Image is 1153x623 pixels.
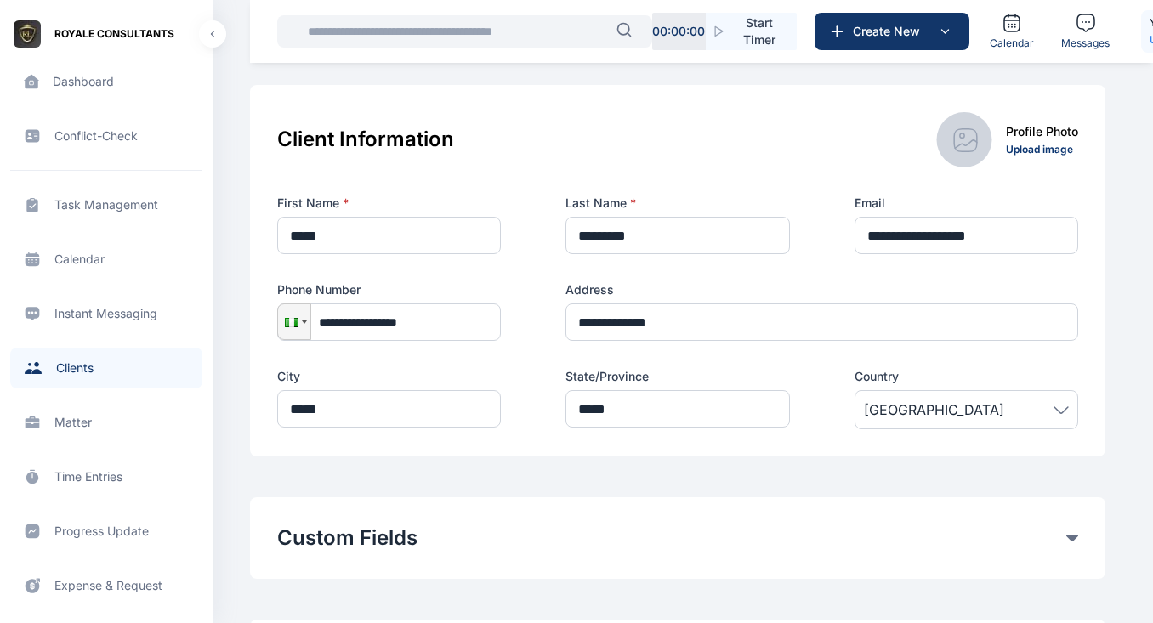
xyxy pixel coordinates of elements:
[277,281,501,298] label: Phone Number
[736,14,783,48] span: Start Timer
[277,368,501,385] label: City
[706,13,797,50] button: Start Timer
[1054,6,1116,57] a: Messages
[10,293,202,334] a: Instant Messaging
[278,304,310,339] div: Nigeria: + 234
[10,402,202,443] a: matter
[1006,143,1073,156] a: Upload image
[864,399,1004,420] span: [GEOGRAPHIC_DATA]
[10,511,202,552] a: progress update
[10,239,202,280] a: calendar
[10,184,202,225] a: task management
[565,195,789,212] label: Last Name
[277,524,1066,552] button: Custom Fields
[277,524,1078,552] div: Custom Fields
[983,6,1041,57] a: Calendar
[846,23,934,40] span: Create New
[10,116,202,156] a: conflict-check
[1061,37,1110,50] span: Messages
[10,456,202,497] a: time entries
[54,25,174,42] span: ROYALE CONSULTANTS
[990,37,1034,50] span: Calendar
[855,368,899,385] span: Country
[1006,123,1078,140] div: Profile Photo
[10,348,202,388] a: clients
[855,195,1078,212] label: Email
[10,565,202,606] a: expense & request
[565,281,1078,298] label: Address
[815,13,969,50] button: Create New
[652,23,705,40] p: 00 : 00 : 00
[565,368,789,385] label: State/Province
[10,61,202,102] a: dashboard
[277,126,454,154] h3: Client Information
[277,195,501,212] label: First Name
